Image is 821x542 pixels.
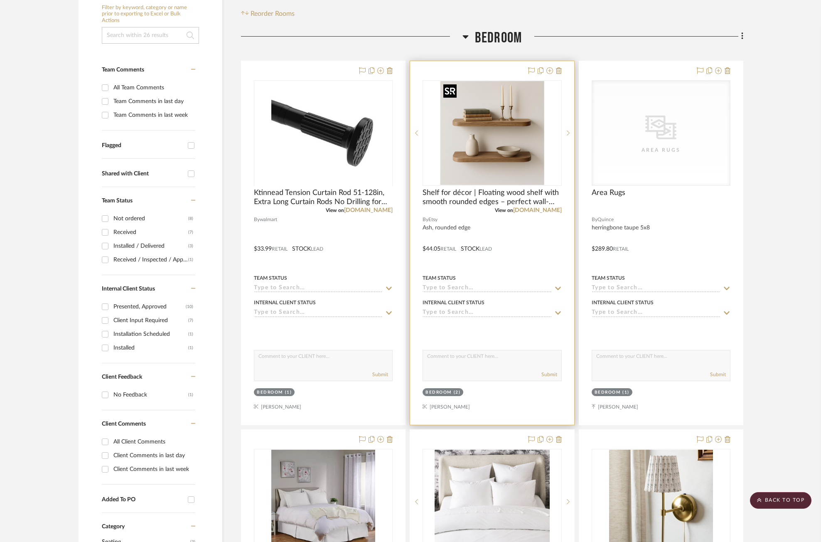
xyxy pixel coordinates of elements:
div: (8) [188,212,193,225]
div: (1) [188,388,193,402]
span: Quince [597,216,614,224]
div: Client Comments in last week [113,463,193,476]
span: Etsy [428,216,438,224]
div: 0 [423,81,561,185]
div: Internal Client Status [254,299,316,306]
span: Client Feedback [102,374,142,380]
span: View on [326,208,344,213]
div: Team Comments in last day [113,95,193,108]
div: Bedroom [425,389,452,396]
span: Shelf for décor | Floating wood shelf with smooth rounded edges – perfect wall-mounted accent for... [423,188,561,207]
div: Area Rugs [619,146,703,154]
span: By [254,216,260,224]
div: Added To PO [102,496,184,503]
div: (1) [188,341,193,355]
div: (7) [188,226,193,239]
div: Client Input Required [113,314,188,327]
div: (2) [454,389,461,396]
input: Type to Search… [423,285,551,293]
div: (7) [188,314,193,327]
div: Team Status [423,274,456,282]
h6: Filter by keyword, category or name prior to exporting to Excel or Bulk Actions [102,5,199,24]
span: Internal Client Status [102,286,155,292]
div: (10) [186,300,193,313]
div: (1) [285,389,292,396]
img: Ktinnead Tension Curtain Rod 51-128in, Extra Long Curtain Rods No Drilling for Window or Bathroom... [271,81,375,185]
span: View on [495,208,513,213]
div: (1) [622,389,629,396]
div: (3) [188,239,193,253]
div: All Client Comments [113,435,193,448]
div: Internal Client Status [423,299,484,306]
input: Type to Search… [423,309,551,317]
div: (1) [188,328,193,341]
div: (1) [188,253,193,266]
img: Shelf for décor | Floating wood shelf with smooth rounded edges – perfect wall-mounted accent for... [440,81,544,185]
div: Bedroom [257,389,283,396]
span: By [592,216,597,224]
div: All Team Comments [113,81,193,94]
div: No Feedback [113,388,188,402]
div: Team Comments in last week [113,108,193,122]
div: Internal Client Status [592,299,654,306]
button: Submit [541,371,557,378]
span: Area Rugs [592,188,625,197]
input: Type to Search… [254,309,383,317]
div: Not ordered [113,212,188,225]
div: Received / Inspected / Approved [113,253,188,266]
input: Type to Search… [254,285,383,293]
span: Category [102,523,125,530]
div: Received [113,226,188,239]
input: Search within 26 results [102,27,199,44]
div: 0 [254,81,392,185]
span: By [423,216,428,224]
span: walmart [260,216,277,224]
a: [DOMAIN_NAME] [344,207,393,213]
div: Installation Scheduled [113,328,188,341]
scroll-to-top-button: BACK TO TOP [750,492,811,509]
div: Flagged [102,142,184,149]
button: Submit [372,371,388,378]
input: Type to Search… [592,309,720,317]
div: Installed [113,341,188,355]
div: Shared with Client [102,170,184,177]
span: Bedroom [475,29,522,47]
button: Reorder Rooms [241,9,295,19]
div: Bedroom [595,389,621,396]
span: Team Comments [102,67,144,73]
span: Reorder Rooms [251,9,295,19]
span: Client Comments [102,421,146,427]
div: Team Status [254,274,287,282]
span: Ktinnead Tension Curtain Rod 51-128in, Extra Long Curtain Rods No Drilling for Window or Bathroom... [254,188,393,207]
div: Team Status [592,274,625,282]
div: Presented, Approved [113,300,186,313]
div: Client Comments in last day [113,449,193,462]
span: Team Status [102,198,133,204]
button: Submit [710,371,726,378]
a: [DOMAIN_NAME] [513,207,562,213]
div: 0 [592,81,730,185]
div: Installed / Delivered [113,239,188,253]
input: Type to Search… [592,285,720,293]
